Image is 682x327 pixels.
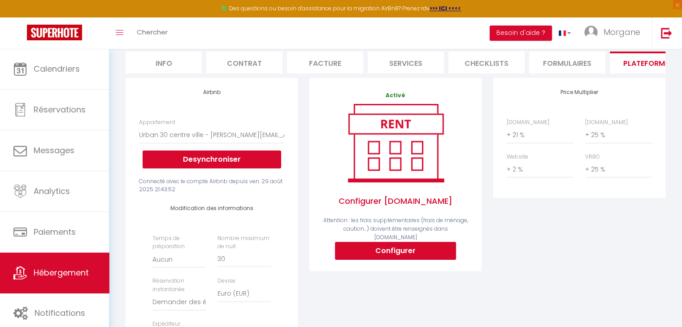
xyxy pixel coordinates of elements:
p: Activé [323,91,468,100]
label: Devise [217,277,235,285]
span: Messages [34,145,74,156]
li: Facture [287,52,363,73]
label: Temps de préparation [152,234,206,251]
img: ... [584,26,598,39]
li: Services [368,52,444,73]
span: Attention : les frais supplémentaires (frais de ménage, caution...) doivent être renseignés dans ... [323,216,468,241]
button: Desynchroniser [143,151,281,168]
li: Checklists [448,52,525,73]
span: Analytics [34,185,70,197]
img: rent.png [339,100,453,186]
button: Besoin d'aide ? [490,26,552,41]
span: Notifications [35,307,85,318]
li: Contrat [206,52,282,73]
img: logout [661,27,672,39]
label: Appartement [139,118,175,127]
span: Morgane [604,26,640,38]
button: Configurer [335,242,456,260]
span: Paiements [34,226,76,237]
img: Super Booking [27,25,82,40]
li: Info [126,52,202,73]
a: >>> ICI <<<< [430,4,461,12]
label: [DOMAIN_NAME] [507,118,549,127]
li: Formulaires [529,52,605,73]
label: Website [507,153,528,161]
label: VRBO [585,153,600,161]
span: Chercher [137,27,168,37]
span: Configurer [DOMAIN_NAME] [323,186,468,216]
h4: Airbnb [139,89,284,95]
span: Réservations [34,104,86,115]
span: Calendriers [34,63,80,74]
a: Chercher [130,17,174,49]
label: Nombre maximum de nuit [217,234,271,251]
div: Connecté avec le compte Airbnb depuis ven. 29 août 2025 21:43:52 [139,177,284,194]
span: Hébergement [34,267,89,278]
a: ... Morgane [578,17,652,49]
h4: Price Multiplier [507,89,652,95]
h4: Modification des informations [152,205,271,211]
label: Réservation instantanée [152,277,206,294]
label: [DOMAIN_NAME] [585,118,628,127]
